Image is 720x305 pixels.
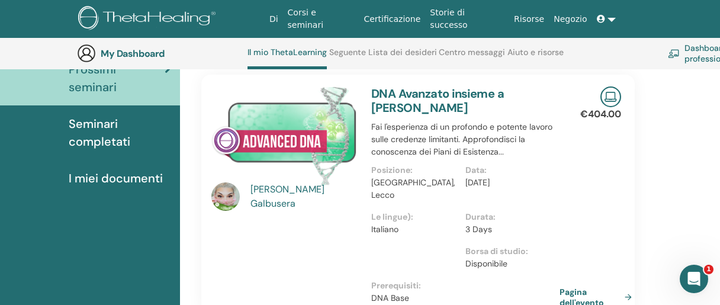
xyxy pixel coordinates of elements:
p: [GEOGRAPHIC_DATA], Lecco [371,176,458,201]
a: Corsi e seminari [283,2,359,36]
span: I miei documenti [69,169,163,187]
a: Negozio [549,8,592,30]
a: DNA Avanzato insieme a [PERSON_NAME] [371,86,504,115]
p: Fai l'esperienza di un profondo e potente lavoro sulle credenze limitanti. Approfondisci la conos... [371,121,560,158]
img: DNA Avanzato [211,86,357,186]
span: 1 [704,265,713,274]
a: Aiuto e risorse [507,47,564,66]
a: Di [265,8,283,30]
p: Le lingue) : [371,211,458,223]
p: Disponibile [465,258,552,270]
img: Live Online Seminar [600,86,621,107]
a: Storie di successo [425,2,509,36]
span: Prossimi seminari [69,60,165,96]
img: default.jpg [211,182,240,211]
img: chalkboard-teacher.svg [668,49,680,58]
p: Data : [465,164,552,176]
p: Borsa di studio : [465,245,552,258]
a: Il mio ThetaLearning [247,47,327,69]
span: Seminari completati [69,115,171,150]
iframe: Intercom live chat [680,265,708,293]
a: Certificazione [359,8,425,30]
p: Italiano [371,223,458,236]
p: Prerequisiti : [371,280,560,292]
p: €404.00 [580,107,621,121]
p: Durata : [465,211,552,223]
img: logo.png [78,6,220,33]
a: Seguente [329,47,366,66]
a: [PERSON_NAME] Galbusera [250,182,360,211]
p: DNA Base [371,292,560,304]
a: Centro messaggi [439,47,505,66]
img: generic-user-icon.jpg [77,44,96,63]
p: [DATE] [465,176,552,189]
p: Posizione : [371,164,458,176]
a: Risorse [509,8,549,30]
h3: My Dashboard [101,48,219,59]
a: Lista dei desideri [368,47,437,66]
p: 3 Days [465,223,552,236]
